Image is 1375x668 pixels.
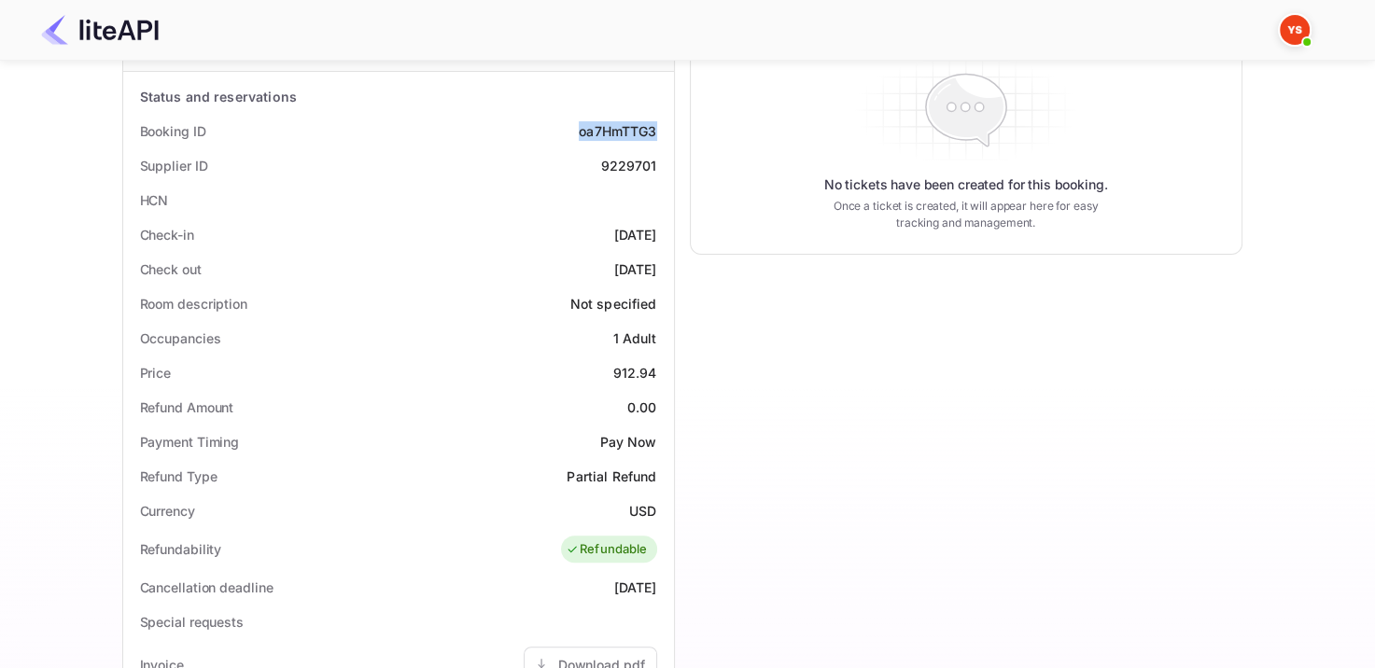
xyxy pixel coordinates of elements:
[140,578,274,597] div: Cancellation deadline
[140,501,195,521] div: Currency
[140,397,234,417] div: Refund Amount
[614,225,657,244] div: [DATE]
[599,432,656,452] div: Pay Now
[613,363,657,383] div: 912.94
[140,294,247,313] div: Room description
[614,259,657,279] div: [DATE]
[566,540,648,559] div: Refundable
[614,578,657,597] div: [DATE]
[140,432,240,452] div: Payment Timing
[140,225,194,244] div: Check-in
[140,466,217,486] div: Refund Type
[140,328,221,348] div: Occupancies
[600,156,656,175] div: 9229701
[629,501,656,521] div: USD
[579,121,656,141] div: oa7HmTTG3
[570,294,657,313] div: Not specified
[612,328,656,348] div: 1 Adult
[824,175,1108,194] p: No tickets have been created for this booking.
[140,87,297,106] div: Status and reservations
[140,259,202,279] div: Check out
[140,121,206,141] div: Booking ID
[567,466,656,486] div: Partial Refund
[41,15,159,45] img: LiteAPI Logo
[140,156,208,175] div: Supplier ID
[140,539,222,559] div: Refundability
[627,397,657,417] div: 0.00
[140,612,244,632] div: Special requests
[140,363,172,383] div: Price
[1280,15,1310,45] img: Yandex Support
[140,190,169,210] div: HCN
[819,198,1114,231] p: Once a ticket is created, it will appear here for easy tracking and management.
